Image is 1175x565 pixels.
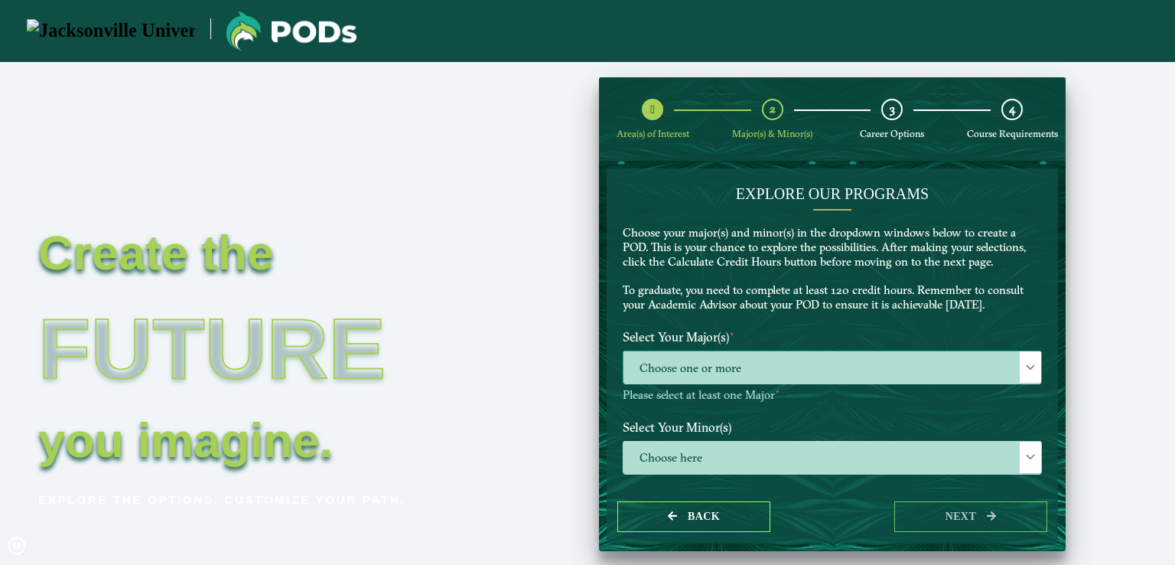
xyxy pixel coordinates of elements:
button: next [894,501,1047,533]
span: 4 [1009,102,1015,116]
sup: ⋆ [775,386,780,397]
h2: Create the [38,231,490,274]
span: Choose one or more [623,351,1041,384]
span: 3 [890,102,895,116]
button: Back [617,501,770,533]
span: Career Options [860,128,924,139]
label: Select Your Major(s) [611,323,1053,351]
sup: ⋆ [729,328,735,339]
span: Major(s) & Minor(s) [732,128,812,139]
span: 2 [770,102,776,116]
p: Please select at least one Major [623,388,1042,403]
p: Explore the options. Customize your path. [38,488,490,511]
span: Area(s) of Interest [617,128,689,139]
p: Choose your major(s) and minor(s) in the dropdown windows below to create a POD. This is your cha... [623,226,1042,312]
img: Jacksonville University logo [27,19,195,43]
h1: Future [38,279,490,419]
span: Back [688,511,720,522]
h4: EXPLORE OUR PROGRAMS [623,185,1042,203]
label: Select Your Minor(s) [611,413,1053,441]
h2: you imagine. [38,419,490,462]
span: Course Requirements [967,128,1058,139]
span: Choose here [623,442,1041,475]
img: Jacksonville University logo [226,11,356,51]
